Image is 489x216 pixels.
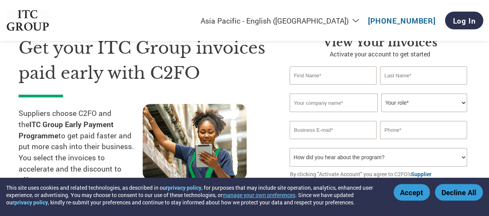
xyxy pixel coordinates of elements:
input: Your company name* [290,94,377,112]
div: Inavlid Email Address [290,140,376,145]
a: [PHONE_NUMBER] [368,16,436,26]
button: Decline All [435,184,483,201]
select: Title/Role [381,94,467,112]
img: supply chain worker [143,104,247,180]
input: Last Name* [380,66,467,85]
input: Phone* [380,121,467,139]
h1: Get your ITC Group invoices paid early with C2FO [19,36,266,85]
div: This site uses cookies and related technologies, as described in our , for purposes that may incl... [6,184,382,206]
a: Log In [445,12,483,29]
input: First Name* [290,66,376,85]
p: By clicking "Activate Account" you agree to C2FO's and [290,170,470,186]
div: Invalid company name or company name is too long [290,113,467,118]
p: Suppliers choose C2FO and the to get paid faster and put more cash into their business. You selec... [19,108,143,186]
button: Accept [394,184,430,201]
div: Invalid first name or first name is too long [290,85,376,90]
div: Inavlid Phone Number [380,140,467,145]
a: privacy policy [168,184,201,191]
strong: ITC Group Early Payment Programme [19,119,114,140]
h3: View your invoices [290,36,470,49]
button: manage your own preferences [223,191,295,199]
p: Activate your account to get started [290,49,470,59]
img: ITC Group [6,10,50,31]
a: privacy policy [14,199,48,206]
div: Invalid last name or last name is too long [380,85,467,90]
input: Invalid Email format [290,121,376,139]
